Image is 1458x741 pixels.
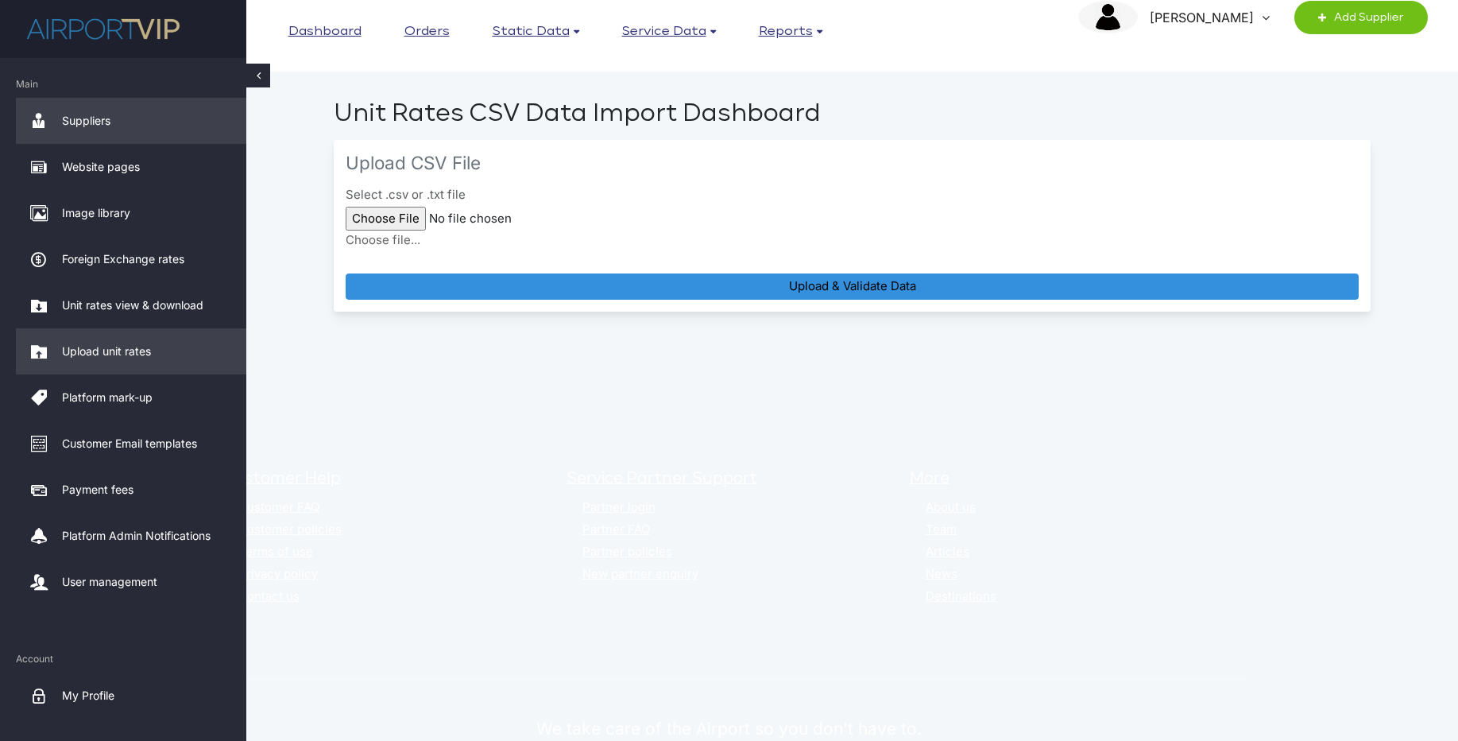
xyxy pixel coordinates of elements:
h1: Unit Rates CSV Data Import Dashboard [334,99,1371,128]
span: Website pages [62,144,140,190]
a: Image library [16,190,246,236]
a: Terms of use [238,544,313,559]
h5: Service Partner Support [567,467,899,490]
a: Customer FAQ [238,499,319,514]
span: Suppliers [62,98,110,144]
label: Choose file... [346,231,420,250]
img: image description [1078,1,1138,33]
a: Upload unit rates [16,328,246,374]
em: [PERSON_NAME] [1138,1,1262,34]
a: Partner login [582,499,656,514]
label: Select .csv or .txt file [346,185,1359,204]
span: Unit rates view & download [62,282,203,328]
h5: Customer Help [222,467,555,490]
a: Team [926,522,957,537]
a: Destinations [926,588,996,603]
a: Articles [926,544,969,559]
h2: Upload CSV File [346,152,1359,173]
span: Upload unit rates [62,328,151,374]
span: Add Supplier [1326,1,1404,34]
img: company logo here [24,12,183,46]
span: Main [16,78,246,90]
a: Contact us [238,588,300,603]
a: Privacy policy [238,566,318,581]
p: We take care of the Airport so you don't have to. [222,720,1236,739]
a: Suppliers [16,98,246,144]
a: Static data [493,20,579,44]
a: Reports [759,20,822,44]
a: Partner policies [582,544,672,559]
a: Unit rates view & download [16,282,246,328]
a: Foreign Exchange rates [16,236,246,282]
a: Orders [404,20,450,44]
button: Upload & Validate Data [346,274,1359,301]
a: Dashboard [288,20,362,44]
a: Partner FAQ [582,522,650,537]
span: Foreign Exchange rates [62,236,184,282]
a: Customer policies [238,522,342,537]
a: Service data [622,20,716,44]
a: New partner enquiry [582,566,698,581]
a: image description [PERSON_NAME] [1078,1,1270,34]
a: News [926,566,957,581]
h5: More [910,467,1242,490]
a: About us [926,499,976,514]
a: Website pages [16,144,246,190]
span: Image library [62,190,130,236]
